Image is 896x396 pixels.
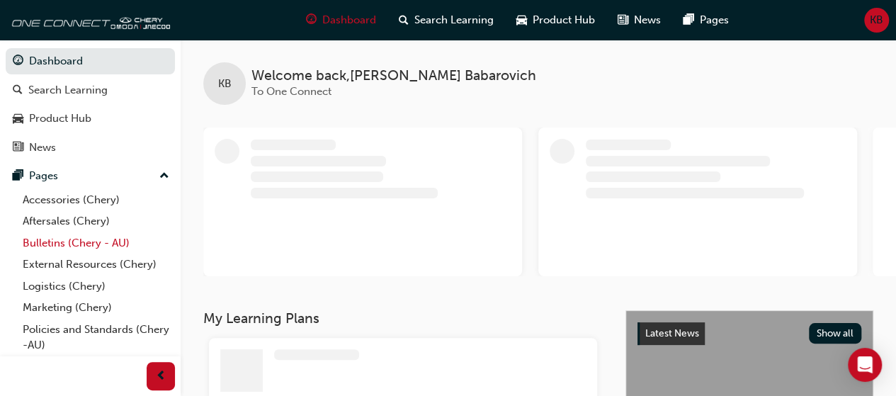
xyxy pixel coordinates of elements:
button: Show all [809,323,862,344]
span: Welcome back , [PERSON_NAME] Babarovich [251,68,536,84]
span: prev-icon [156,368,166,385]
h3: My Learning Plans [203,310,603,327]
button: Pages [6,163,175,189]
button: DashboardSearch LearningProduct HubNews [6,45,175,163]
img: oneconnect [7,6,170,34]
div: Product Hub [29,111,91,127]
a: news-iconNews [606,6,672,35]
span: News [634,12,661,28]
span: Product Hub [533,12,595,28]
a: News [6,135,175,161]
a: guage-iconDashboard [295,6,387,35]
span: KB [870,12,883,28]
span: guage-icon [13,55,23,68]
span: search-icon [13,84,23,97]
span: guage-icon [306,11,317,29]
span: Dashboard [322,12,376,28]
div: Search Learning [28,82,108,98]
span: Pages [700,12,729,28]
a: Policies and Standards (Chery -AU) [17,319,175,356]
button: KB [864,8,889,33]
span: news-icon [13,142,23,154]
a: External Resources (Chery) [17,254,175,276]
a: Latest NewsShow all [637,322,861,345]
span: car-icon [13,113,23,125]
span: up-icon [159,167,169,186]
a: Logistics (Chery) [17,276,175,298]
a: Accessories (Chery) [17,189,175,211]
span: pages-icon [684,11,694,29]
div: Pages [29,168,58,184]
span: Search Learning [414,12,494,28]
span: search-icon [399,11,409,29]
a: search-iconSearch Learning [387,6,505,35]
span: To One Connect [251,85,331,98]
a: Product Hub [6,106,175,132]
span: Latest News [645,327,699,339]
a: pages-iconPages [672,6,740,35]
span: car-icon [516,11,527,29]
span: news-icon [618,11,628,29]
a: Aftersales (Chery) [17,210,175,232]
a: Dashboard [6,48,175,74]
a: Search Learning [6,77,175,103]
a: Marketing (Chery) [17,297,175,319]
span: pages-icon [13,170,23,183]
div: Open Intercom Messenger [848,348,882,382]
span: KB [218,76,232,92]
div: News [29,140,56,156]
a: car-iconProduct Hub [505,6,606,35]
a: Bulletins (Chery - AU) [17,232,175,254]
